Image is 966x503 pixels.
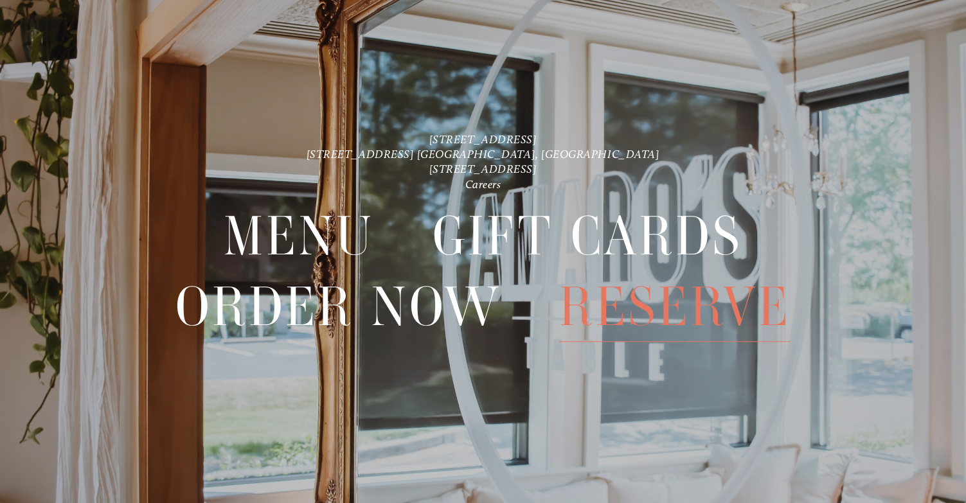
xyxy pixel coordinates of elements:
a: Menu [224,201,375,270]
a: [STREET_ADDRESS] [GEOGRAPHIC_DATA], [GEOGRAPHIC_DATA] [307,147,660,161]
span: Order Now [175,272,501,342]
a: Order Now [175,272,501,341]
a: Gift Cards [433,201,742,270]
a: Reserve [559,272,791,341]
a: [STREET_ADDRESS] [429,132,537,146]
a: [STREET_ADDRESS] [429,163,537,176]
span: Reserve [559,272,791,342]
a: Careers [465,177,501,191]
